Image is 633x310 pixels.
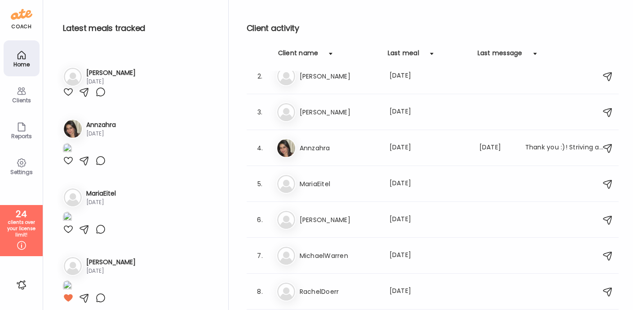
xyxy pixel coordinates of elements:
[64,188,82,206] img: bg-avatar-default.svg
[277,139,295,157] img: avatars%2FqhHDn4XjxJVHWDvtl6RkNWap9aJ3
[277,103,295,121] img: bg-avatar-default.svg
[277,175,295,193] img: bg-avatar-default.svg
[277,211,295,229] img: bg-avatar-default.svg
[86,267,136,275] div: [DATE]
[277,247,295,265] img: bg-avatar-default.svg
[63,280,72,293] img: images%2FFckrufEAg1Rqwx2X6UexvFvgE4J3%2F8NCgAwAhfNiuynKA4mKw%2FiY4Q2XGwARRfWhSHKa3C_1080
[479,143,514,153] div: [DATE]
[300,286,379,297] h3: RachelDoerr
[86,78,136,86] div: [DATE]
[525,143,604,153] div: Thank you :)! Striving and aiming for perfection in meal plans. Unfortunately still not there...B...
[255,250,266,261] div: 7.
[64,68,82,86] img: bg-avatar-default.svg
[255,71,266,82] div: 2.
[86,258,136,267] h3: [PERSON_NAME]
[5,97,38,103] div: Clients
[86,198,116,206] div: [DATE]
[11,7,32,22] img: ate
[390,179,469,189] div: [DATE]
[255,107,266,118] div: 3.
[390,107,469,118] div: [DATE]
[478,48,522,63] div: Last message
[277,283,295,301] img: bg-avatar-default.svg
[86,130,116,138] div: [DATE]
[300,179,379,189] h3: MariaEitel
[3,219,40,238] div: clients over your license limit!
[247,22,619,35] h2: Client activity
[63,143,72,155] img: images%2FqhHDn4XjxJVHWDvtl6RkNWap9aJ3%2FpZpC5cN6zO4EQhXpKRqu%2FSFmUprGYYrxWEpWxBYm0_1080
[255,214,266,225] div: 6.
[5,61,38,67] div: Home
[64,120,82,138] img: avatars%2FqhHDn4XjxJVHWDvtl6RkNWap9aJ3
[277,67,295,85] img: bg-avatar-default.svg
[390,250,469,261] div: [DATE]
[390,143,469,153] div: [DATE]
[300,214,379,225] h3: [PERSON_NAME]
[390,286,469,297] div: [DATE]
[390,214,469,225] div: [DATE]
[388,48,419,63] div: Last meal
[278,48,319,63] div: Client name
[86,120,116,130] h3: Annzahra
[255,179,266,189] div: 5.
[5,169,38,175] div: Settings
[255,286,266,297] div: 8.
[64,257,82,275] img: bg-avatar-default.svg
[11,23,31,31] div: coach
[63,22,214,35] h2: Latest meals tracked
[300,250,379,261] h3: MichaelWarren
[63,212,72,224] img: images%2F2Tqc0mDlBcbfBlKC14BgU5eUO4J3%2FQhIJFaBM7Q6aH1sZ9yEV%2FiN9c7W03UEy84EUNH6Q2_1080
[86,68,136,78] h3: [PERSON_NAME]
[3,209,40,219] div: 24
[300,71,379,82] h3: [PERSON_NAME]
[390,71,469,82] div: [DATE]
[300,143,379,153] h3: Annzahra
[5,133,38,139] div: Reports
[255,143,266,153] div: 4.
[86,189,116,198] h3: MariaEitel
[300,107,379,118] h3: [PERSON_NAME]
